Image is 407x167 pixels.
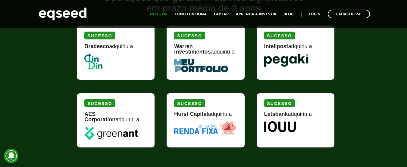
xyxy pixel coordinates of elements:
strong: Bradesco [84,43,109,49]
strong: Hurst Capital [174,111,208,117]
div: Sucesso [174,99,205,107]
a: Cadastre-se [328,10,370,18]
a: Como funciona [175,12,207,16]
img: MeuPortfolio [174,59,228,72]
div: Sucesso [174,32,205,39]
img: EqSeed [39,6,87,22]
div: adquiriu a [264,44,327,54]
img: DinDin [84,54,102,70]
strong: AES Corporation [84,111,115,122]
div: adquiriu a [174,44,237,59]
a: Investir [150,12,167,16]
strong: Warren Investimentos [174,43,211,55]
a: Aprenda a investir [236,12,276,16]
div: adquiriu a [84,111,147,127]
img: Renda Fixa [174,121,236,135]
div: Sucesso [84,99,115,107]
strong: Intelipost [264,43,288,49]
a: Captar [214,12,229,16]
img: Pegaki [264,54,308,67]
a: Blog [283,12,293,16]
img: Iouu [264,121,296,132]
strong: Letsbank [264,111,288,117]
div: adquiriu a [84,44,147,54]
div: adquiriu a [174,111,237,121]
div: Sucesso [264,99,295,107]
a: Login [309,12,321,16]
div: adquiriu a [264,111,327,121]
div: Sucesso [84,32,115,39]
img: greenant [84,127,138,140]
div: Sucesso [264,32,295,39]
